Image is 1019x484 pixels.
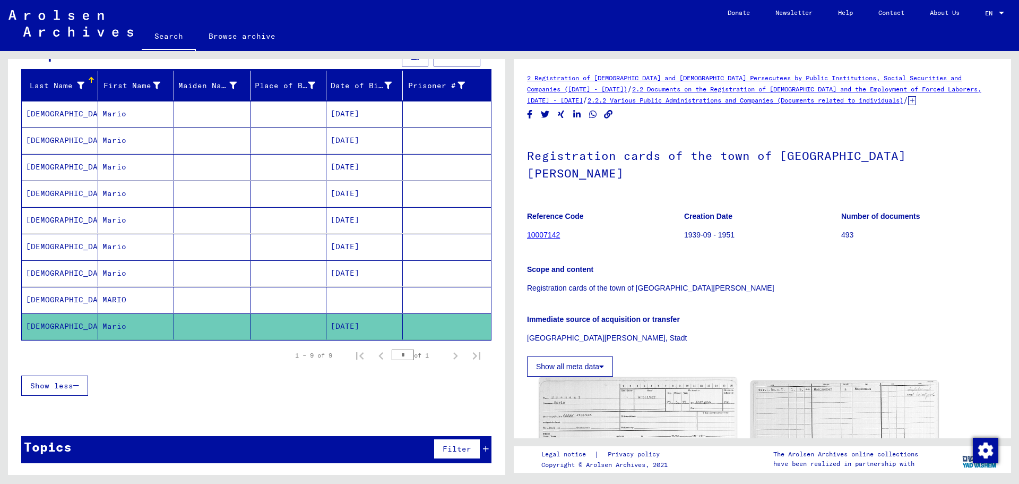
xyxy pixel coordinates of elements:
[98,154,175,180] mat-cell: Mario
[326,234,403,260] mat-cell: [DATE]
[527,85,981,104] a: 2.2 Documents on the Registration of [DEMOGRAPHIC_DATA] and the Employment of Forced Laborers, [D...
[527,231,560,239] a: 10007142
[407,80,465,91] div: Prisoner #
[98,207,175,233] mat-cell: Mario
[98,313,175,339] mat-cell: Mario
[22,181,98,207] mat-cell: [DEMOGRAPHIC_DATA]
[349,345,370,366] button: First page
[178,80,237,91] div: Maiden Name
[24,437,72,456] div: Topics
[22,128,98,154] mat-cell: [DEMOGRAPHIC_DATA]
[434,439,480,459] button: Filter
[142,23,196,51] a: Search
[22,154,98,180] mat-cell: [DEMOGRAPHIC_DATA]
[973,438,998,463] img: Change consent
[8,10,133,37] img: Arolsen_neg.svg
[527,283,998,294] p: Registration cards of the town of [GEOGRAPHIC_DATA][PERSON_NAME]
[295,351,332,360] div: 1 – 9 of 9
[960,446,1000,472] img: yv_logo.png
[773,449,918,459] p: The Arolsen Archives online collections
[326,101,403,127] mat-cell: [DATE]
[326,260,403,286] mat-cell: [DATE]
[527,131,998,196] h1: Registration cards of the town of [GEOGRAPHIC_DATA][PERSON_NAME]
[588,108,599,121] button: Share on WhatsApp
[599,449,672,460] a: Privacy policy
[841,212,920,220] b: Number of documents
[684,230,841,241] p: 1939-09 - 1951
[524,108,536,121] button: Share on Facebook
[773,459,918,469] p: have been realized in partnership with
[196,23,288,49] a: Browse archive
[326,181,403,207] mat-cell: [DATE]
[331,80,392,91] div: Date of Birth
[30,381,73,390] span: Show less
[98,71,175,100] mat-header-cell: First Name
[22,234,98,260] mat-cell: [DEMOGRAPHIC_DATA]
[527,74,962,93] a: 2 Registration of [DEMOGRAPHIC_DATA] and [DEMOGRAPHIC_DATA] Persecutees by Public Institutions, S...
[603,108,614,121] button: Copy link
[22,313,98,339] mat-cell: [DEMOGRAPHIC_DATA]
[541,449,672,460] div: |
[541,449,594,460] a: Legal notice
[98,234,175,260] mat-cell: Mario
[22,260,98,286] mat-cell: [DEMOGRAPHIC_DATA]
[527,356,613,377] button: Show all meta data
[22,287,98,313] mat-cell: [DEMOGRAPHIC_DATA]
[903,95,908,105] span: /
[972,437,998,463] div: Change consent
[392,350,445,360] div: of 1
[98,101,175,127] mat-cell: Mario
[251,71,327,100] mat-header-cell: Place of Birth
[102,80,161,91] div: First Name
[445,345,466,366] button: Next page
[540,108,551,121] button: Share on Twitter
[466,345,487,366] button: Last page
[443,52,471,61] span: Filter
[556,108,567,121] button: Share on Xing
[527,333,998,344] p: [GEOGRAPHIC_DATA][PERSON_NAME], Stadt
[26,80,84,91] div: Last Name
[684,212,732,220] b: Creation Date
[443,444,471,454] span: Filter
[527,315,680,324] b: Immediate source of acquisition or transfer
[178,77,250,94] div: Maiden Name
[527,212,584,220] b: Reference Code
[985,10,997,17] span: EN
[370,345,392,366] button: Previous page
[588,96,903,104] a: 2.2.2 Various Public Administrations and Companies (Documents related to individuals)
[583,95,588,105] span: /
[326,313,403,339] mat-cell: [DATE]
[326,128,403,154] mat-cell: [DATE]
[255,80,316,91] div: Place of Birth
[326,71,403,100] mat-header-cell: Date of Birth
[22,207,98,233] mat-cell: [DEMOGRAPHIC_DATA]
[174,71,251,100] mat-header-cell: Maiden Name
[98,260,175,286] mat-cell: Mario
[841,230,998,241] p: 493
[26,77,98,94] div: Last Name
[255,77,329,94] div: Place of Birth
[407,77,479,94] div: Prisoner #
[326,207,403,233] mat-cell: [DATE]
[403,71,491,100] mat-header-cell: Prisoner #
[22,71,98,100] mat-header-cell: Last Name
[102,77,174,94] div: First Name
[98,128,175,154] mat-cell: Mario
[21,376,88,396] button: Show less
[627,84,632,94] span: /
[331,77,405,94] div: Date of Birth
[202,52,207,61] span: 9
[326,154,403,180] mat-cell: [DATE]
[572,108,583,121] button: Share on LinkedIn
[98,181,175,207] mat-cell: Mario
[527,265,593,274] b: Scope and content
[541,460,672,470] p: Copyright © Arolsen Archives, 2021
[98,287,175,313] mat-cell: MARIO
[207,52,269,61] span: records found
[22,101,98,127] mat-cell: [DEMOGRAPHIC_DATA]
